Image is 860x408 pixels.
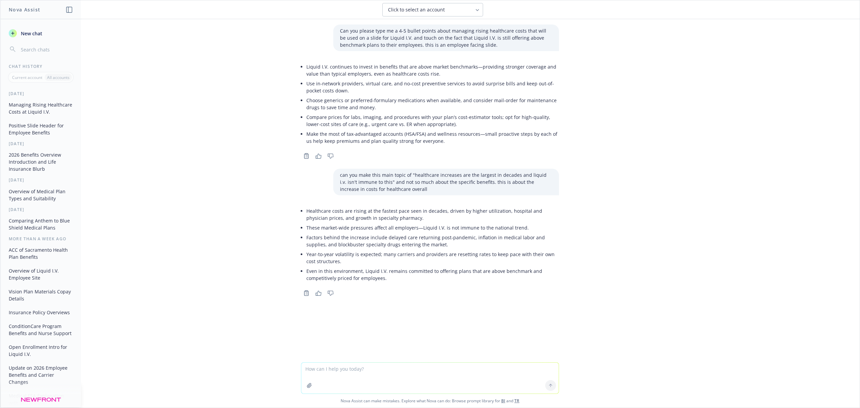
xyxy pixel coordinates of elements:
button: Managing Rising Healthcare Costs at Liquid I.V. [6,99,76,117]
div: [DATE] [1,177,81,183]
button: New chat [6,27,76,39]
li: Factors behind the increase include delayed care returning post‑pandemic, inflation in medical la... [306,233,559,249]
p: Can you please type me a 4-5 bullet points about managing rising healthcare costs that will be us... [340,27,552,48]
li: These market-wide pressures affect all employers—Liquid I.V. is not immune to the national trend. [306,223,559,233]
li: Make the most of tax-advantaged accounts (HSA/FSA) and wellness resources—small proactive steps b... [306,129,559,146]
button: Click to select an account [382,3,483,16]
div: [DATE] [1,91,81,96]
button: Positive Slide Header for Employee Benefits [6,120,76,138]
span: New chat [19,30,42,37]
li: Choose generics or preferred-formulary medications when available, and consider mail-order for ma... [306,95,559,112]
li: Liquid I.V. continues to invest in benefits that are above market benchmarks—providing stronger c... [306,62,559,79]
button: Vision Plan Materials Copay Details [6,286,76,304]
a: TR [514,398,519,404]
button: Overview of Liquid I.V. Employee Site [6,265,76,283]
button: 2026 Benefits Overview Introduction and Life Insurance Blurb [6,149,76,174]
p: All accounts [47,75,70,80]
div: More than a week ago [1,236,81,242]
div: Chat History [1,64,81,69]
span: Click to select an account [388,6,445,13]
svg: Copy to clipboard [303,153,309,159]
h1: Nova Assist [9,6,40,13]
div: [DATE] [1,207,81,212]
button: Update on 2026 Employee Benefits and Carrier Changes [6,362,76,387]
div: [DATE] [1,141,81,147]
svg: Copy to clipboard [303,290,309,296]
a: BI [501,398,505,404]
span: Nova Assist can make mistakes. Explore what Nova can do: Browse prompt library for and [3,394,857,408]
li: Use in-network providers, virtual care, and no-cost preventive services to avoid surprise bills a... [306,79,559,95]
p: can you make this main topic of "healthcare increases are the largest in decades and liquid i.v. ... [340,171,552,193]
li: Compare prices for labs, imaging, and procedures with your plan’s cost-estimator tools; opt for h... [306,112,559,129]
li: Healthcare costs are rising at the fastest pace seen in decades, driven by higher utilization, ho... [306,206,559,223]
button: ACC of Sacramento Health Plan Benefits [6,244,76,262]
button: Open Enrollment Intro for Liquid I.V. [6,341,76,360]
button: Overview of Medical Plan Types and Suitability [6,186,76,204]
button: Thumbs down [325,288,336,298]
button: Insurance Policy Overviews [6,307,76,318]
input: Search chats [19,45,73,54]
button: ConditionCare Program Benefits and Nurse Support [6,321,76,339]
button: Comparing Anthem to Blue Shield Medical Plans [6,215,76,233]
li: Year-to-year volatility is expected; many carriers and providers are resetting rates to keep pace... [306,249,559,266]
p: Current account [12,75,42,80]
li: Even in this environment, Liquid I.V. remains committed to offering plans that are above benchmar... [306,266,559,283]
button: Thumbs down [325,151,336,161]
